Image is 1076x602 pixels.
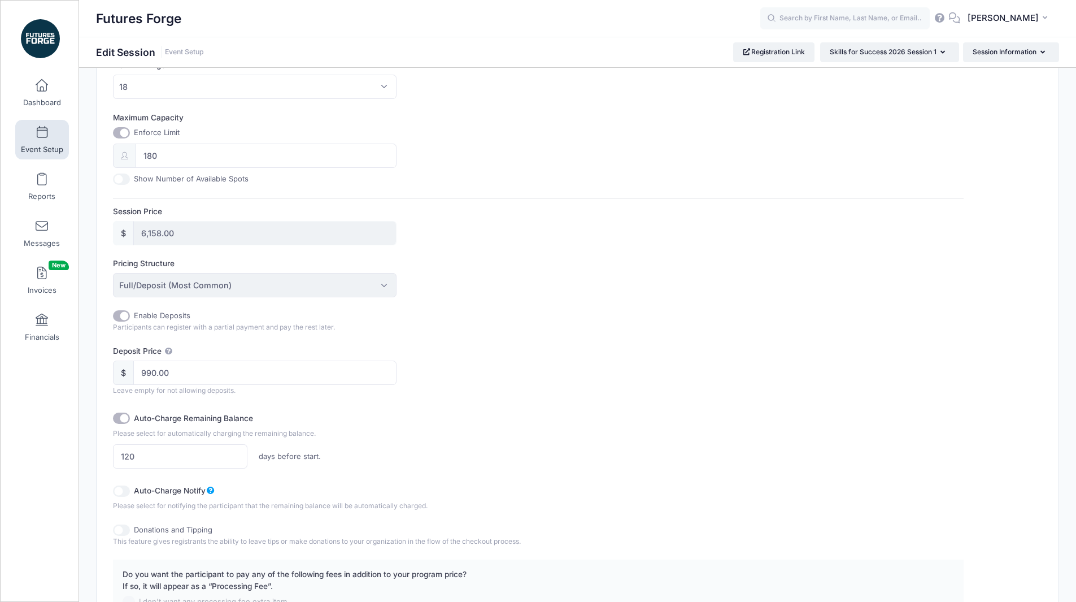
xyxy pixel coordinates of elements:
[15,261,69,300] a: InvoicesNew
[134,310,190,322] label: Enable Deposits
[960,6,1059,32] button: [PERSON_NAME]
[119,279,232,291] span: Full/Deposit (Most Common)
[733,42,815,62] a: Registration Link
[253,451,326,462] label: days before start.
[134,482,453,497] label: Auto-Charge Notify
[134,409,346,425] label: Auto-Charge Remaining Balance
[49,261,69,270] span: New
[96,46,204,58] h1: Edit Session
[119,81,128,93] span: 18
[113,386,236,395] span: Leave empty for not allowing deposits.
[123,569,467,592] label: Do you want the participant to pay any of the following fees in addition to your program price? I...
[820,42,959,62] button: Skills for Success 2026 Session 1
[113,537,521,545] span: This feature gives registrants the ability to leave tips or make donations to your organization i...
[21,145,63,154] span: Event Setup
[206,486,215,495] a: Notify the participant that the remaining balance will be automatically charged.
[134,127,180,138] label: Enforce Limit
[15,73,69,112] a: Dashboard
[113,221,134,245] div: $
[113,345,538,357] label: Deposit Price
[133,221,397,245] input: 0.00
[15,120,69,159] a: Event Setup
[15,308,69,347] a: Financials
[113,361,134,385] div: $
[28,192,55,201] span: Reports
[23,98,61,107] span: Dashboard
[830,47,936,56] span: Skills for Success 2026 Session 1
[165,48,204,57] a: Event Setup
[113,206,538,217] label: Session Price
[15,167,69,206] a: Reports
[113,273,397,297] span: Full/Deposit (Most Common)
[113,501,428,510] span: Please select for notifying the participant that the remaining balance will be automatically char...
[136,144,397,168] input: 0
[113,75,397,99] span: 18
[113,258,538,269] label: Pricing Structure
[28,285,56,295] span: Invoices
[113,323,335,331] span: Participants can register with a partial payment and pay the rest later.
[134,174,249,185] label: Show Number of Available Spots
[25,332,59,342] span: Financials
[113,429,316,438] span: Please select for automatically charging the remaining balance.
[15,214,69,253] a: Messages
[963,42,1059,62] button: Session Information
[1,12,80,66] a: Futures Forge
[113,112,538,123] label: Maximum Capacity
[113,444,247,469] input: Days
[19,18,62,60] img: Futures Forge
[134,525,212,536] label: Donations and Tipping
[96,6,181,32] h1: Futures Forge
[133,361,397,385] input: 0.00
[24,239,60,248] span: Messages
[968,12,1039,24] span: [PERSON_NAME]
[760,7,930,30] input: Search by First Name, Last Name, or Email...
